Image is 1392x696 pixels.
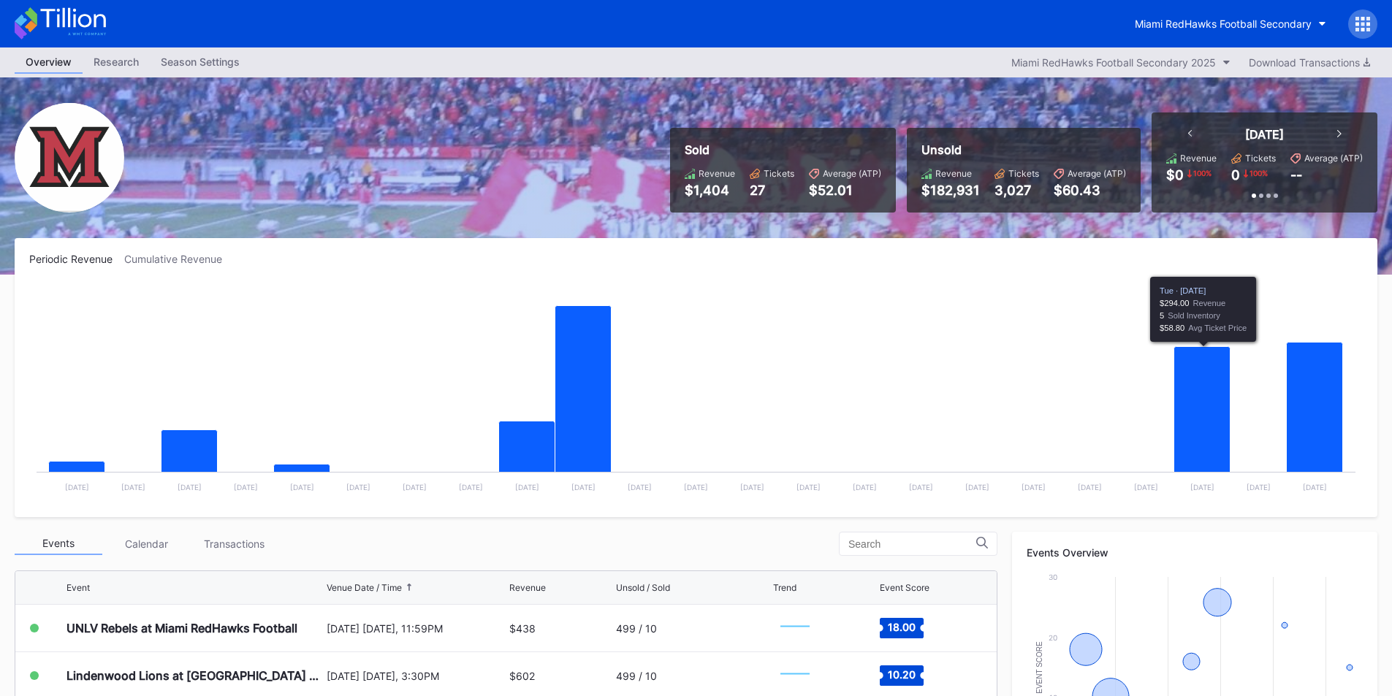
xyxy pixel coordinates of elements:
[1011,56,1216,69] div: Miami RedHawks Football Secondary 2025
[685,183,735,198] div: $1,404
[15,532,102,555] div: Events
[1124,10,1337,37] button: Miami RedHawks Football Secondary
[1290,167,1302,183] div: --
[1068,168,1126,179] div: Average (ATP)
[29,253,124,265] div: Periodic Revenue
[880,582,929,593] div: Event Score
[515,483,539,492] text: [DATE]
[290,483,314,492] text: [DATE]
[190,532,278,555] div: Transactions
[796,483,821,492] text: [DATE]
[1303,483,1327,492] text: [DATE]
[15,51,83,74] a: Overview
[773,657,817,694] svg: Chart title
[628,483,652,492] text: [DATE]
[1190,483,1214,492] text: [DATE]
[1180,153,1217,164] div: Revenue
[66,582,90,593] div: Event
[1027,546,1363,559] div: Events Overview
[29,283,1363,502] svg: Chart title
[403,483,427,492] text: [DATE]
[773,610,817,646] svg: Chart title
[1134,483,1158,492] text: [DATE]
[121,483,145,492] text: [DATE]
[1008,168,1039,179] div: Tickets
[1192,167,1213,179] div: 100 %
[809,183,881,198] div: $52.01
[571,483,596,492] text: [DATE]
[848,538,976,550] input: Search
[1054,183,1126,198] div: $60.43
[888,668,916,681] text: 10.20
[150,51,251,74] a: Season Settings
[1248,167,1269,179] div: 100 %
[823,168,881,179] div: Average (ATP)
[1249,56,1370,69] div: Download Transactions
[327,582,402,593] div: Venue Date / Time
[699,168,735,179] div: Revenue
[1166,167,1184,183] div: $0
[921,142,1126,157] div: Unsold
[1247,483,1271,492] text: [DATE]
[66,621,297,635] div: UNLV Rebels at Miami RedHawks Football
[616,670,657,682] div: 499 / 10
[1004,53,1238,72] button: Miami RedHawks Football Secondary 2025
[685,142,881,157] div: Sold
[150,51,251,72] div: Season Settings
[509,622,536,635] div: $438
[1049,633,1057,642] text: 20
[1078,483,1102,492] text: [DATE]
[66,668,323,683] div: Lindenwood Lions at [GEOGRAPHIC_DATA] RedHawks Football
[1241,53,1377,72] button: Download Transactions
[888,621,916,633] text: 18.00
[1049,573,1057,581] text: 30
[327,622,506,635] div: [DATE] [DATE], 11:59PM
[124,253,234,265] div: Cumulative Revenue
[509,670,535,682] div: $602
[994,183,1039,198] div: 3,027
[616,582,670,593] div: Unsold / Sold
[935,168,972,179] div: Revenue
[750,183,794,198] div: 27
[327,670,506,682] div: [DATE] [DATE], 3:30PM
[459,483,483,492] text: [DATE]
[1022,483,1046,492] text: [DATE]
[346,483,370,492] text: [DATE]
[234,483,258,492] text: [DATE]
[65,483,89,492] text: [DATE]
[83,51,150,74] a: Research
[965,483,989,492] text: [DATE]
[1245,127,1284,142] div: [DATE]
[178,483,202,492] text: [DATE]
[1135,18,1312,30] div: Miami RedHawks Football Secondary
[15,103,124,213] img: Miami_RedHawks_Football_Secondary.png
[909,483,933,492] text: [DATE]
[1245,153,1276,164] div: Tickets
[102,532,190,555] div: Calendar
[83,51,150,72] div: Research
[509,582,546,593] div: Revenue
[1304,153,1363,164] div: Average (ATP)
[921,183,980,198] div: $182,931
[853,483,877,492] text: [DATE]
[773,582,796,593] div: Trend
[1035,641,1043,694] text: Event Score
[740,483,764,492] text: [DATE]
[616,622,657,635] div: 499 / 10
[1231,167,1240,183] div: 0
[684,483,708,492] text: [DATE]
[764,168,794,179] div: Tickets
